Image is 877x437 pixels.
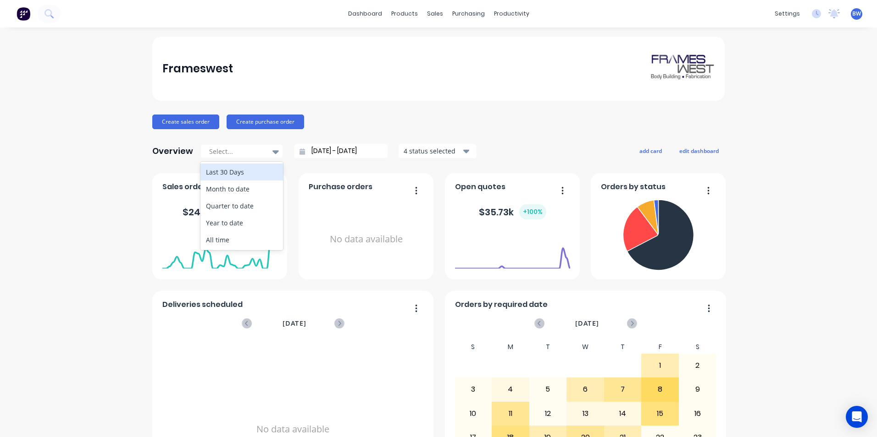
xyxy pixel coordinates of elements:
[529,340,567,354] div: T
[679,378,716,401] div: 9
[309,181,372,192] span: Purchase orders
[492,340,529,354] div: M
[152,142,193,160] div: Overview
[642,354,678,377] div: 1
[200,214,283,231] div: Year to date
[227,115,304,129] button: Create purchase order
[605,378,641,401] div: 7
[641,340,679,354] div: F
[673,145,725,157] button: edit dashboard
[455,181,505,192] span: Open quotes
[162,60,233,78] div: Frameswest
[567,402,604,425] div: 13
[183,204,257,219] div: $ 240.39k
[455,378,492,401] div: 3
[530,378,566,401] div: 5
[152,115,219,129] button: Create sales order
[17,7,30,21] img: Factory
[162,299,243,310] span: Deliveries scheduled
[633,145,668,157] button: add card
[200,180,283,197] div: Month to date
[642,402,678,425] div: 15
[492,378,529,401] div: 4
[679,340,716,354] div: S
[575,318,599,328] span: [DATE]
[309,196,424,283] div: No data available
[162,181,210,192] span: Sales orders
[200,197,283,214] div: Quarter to date
[489,7,534,21] div: productivity
[422,7,448,21] div: sales
[492,402,529,425] div: 11
[344,7,387,21] a: dashboard
[852,10,861,18] span: BW
[567,378,604,401] div: 6
[605,402,641,425] div: 14
[404,146,461,156] div: 4 status selected
[283,318,306,328] span: [DATE]
[455,299,548,310] span: Orders by required date
[530,402,566,425] div: 12
[679,402,716,425] div: 16
[601,181,666,192] span: Orders by status
[566,340,604,354] div: W
[455,340,492,354] div: S
[399,144,477,158] button: 4 status selected
[604,340,642,354] div: T
[679,354,716,377] div: 2
[846,406,868,428] div: Open Intercom Messenger
[200,231,283,248] div: All time
[479,204,546,219] div: $ 35.73k
[519,204,546,219] div: + 100 %
[200,164,283,180] div: Last 30 Days
[650,53,715,85] img: Frameswest
[455,402,492,425] div: 10
[448,7,489,21] div: purchasing
[387,7,422,21] div: products
[642,378,678,401] div: 8
[770,7,805,21] div: settings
